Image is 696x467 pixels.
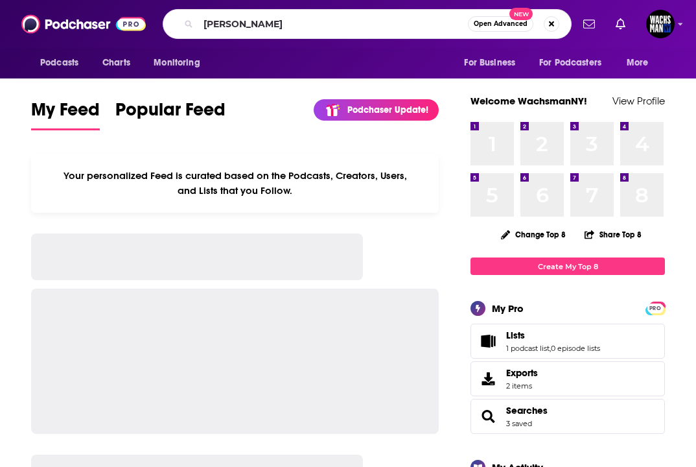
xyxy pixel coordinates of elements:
span: Logged in as WachsmanNY [646,10,675,38]
a: Lists [475,332,501,350]
span: Exports [506,367,538,379]
a: Searches [475,407,501,425]
a: Exports [470,361,665,396]
span: 2 items [506,381,538,390]
span: Exports [475,370,501,388]
span: Charts [102,54,130,72]
a: 0 episode lists [551,344,600,353]
span: Monitoring [154,54,200,72]
span: For Podcasters [539,54,601,72]
a: Charts [94,51,138,75]
button: Change Top 8 [493,226,574,243]
div: Search podcasts, credits, & more... [163,9,572,39]
div: Your personalized Feed is curated based on the Podcasts, Creators, Users, and Lists that you Follow. [31,154,439,213]
a: Show notifications dropdown [610,13,631,35]
a: 1 podcast list [506,344,550,353]
p: Podchaser Update! [347,104,428,115]
button: Show profile menu [646,10,675,38]
span: Open Advanced [474,21,528,27]
a: Create My Top 8 [470,257,665,275]
input: Search podcasts, credits, & more... [198,14,468,34]
button: open menu [455,51,531,75]
button: open menu [145,51,216,75]
button: open menu [531,51,620,75]
span: My Feed [31,99,100,128]
span: More [627,54,649,72]
span: PRO [647,304,663,313]
a: Searches [506,405,548,416]
span: For Business [464,54,515,72]
span: , [550,344,551,353]
a: My Feed [31,99,100,130]
a: PRO [647,303,663,313]
div: My Pro [492,302,524,315]
img: User Profile [646,10,675,38]
a: 3 saved [506,419,532,428]
span: Searches [470,399,665,434]
button: open menu [31,51,95,75]
span: Lists [470,324,665,359]
span: Podcasts [40,54,78,72]
a: Popular Feed [115,99,226,130]
a: Lists [506,329,600,341]
span: New [509,8,533,20]
button: Share Top 8 [584,222,642,247]
img: Podchaser - Follow, Share and Rate Podcasts [21,12,146,36]
button: Open AdvancedNew [468,16,533,32]
a: View Profile [612,95,665,107]
a: Welcome WachsmanNY! [470,95,587,107]
button: open menu [618,51,665,75]
span: Lists [506,329,525,341]
a: Show notifications dropdown [578,13,600,35]
span: Popular Feed [115,99,226,128]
